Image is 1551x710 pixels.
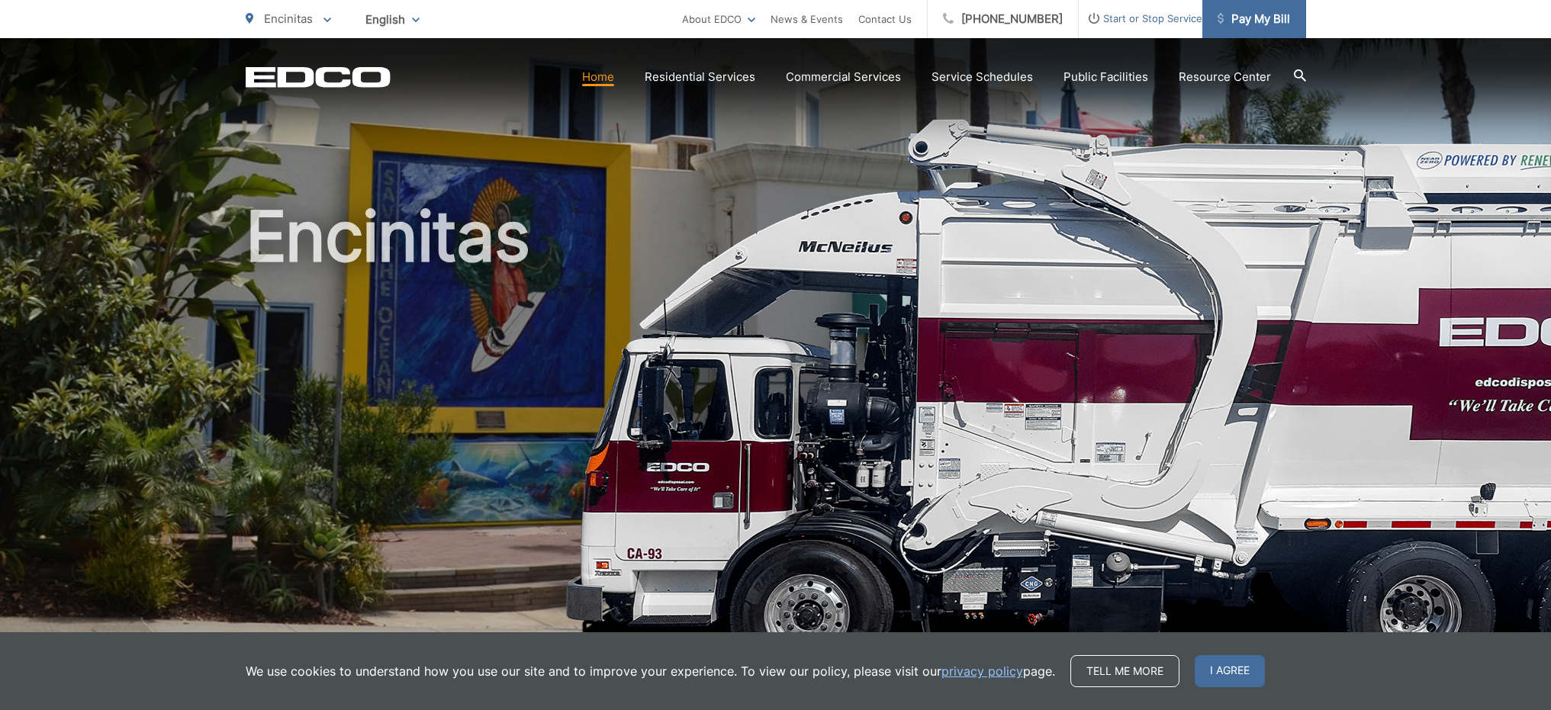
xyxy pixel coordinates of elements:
[246,198,1306,681] h1: Encinitas
[786,68,901,86] a: Commercial Services
[1218,10,1290,28] span: Pay My Bill
[1179,68,1271,86] a: Resource Center
[582,68,614,86] a: Home
[246,662,1055,680] p: We use cookies to understand how you use our site and to improve your experience. To view our pol...
[932,68,1033,86] a: Service Schedules
[645,68,755,86] a: Residential Services
[858,10,912,28] a: Contact Us
[354,6,431,33] span: English
[246,66,391,88] a: EDCD logo. Return to the homepage.
[1195,655,1265,687] span: I agree
[1070,655,1179,687] a: Tell me more
[264,11,313,26] span: Encinitas
[941,662,1023,680] a: privacy policy
[771,10,843,28] a: News & Events
[682,10,755,28] a: About EDCO
[1063,68,1148,86] a: Public Facilities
